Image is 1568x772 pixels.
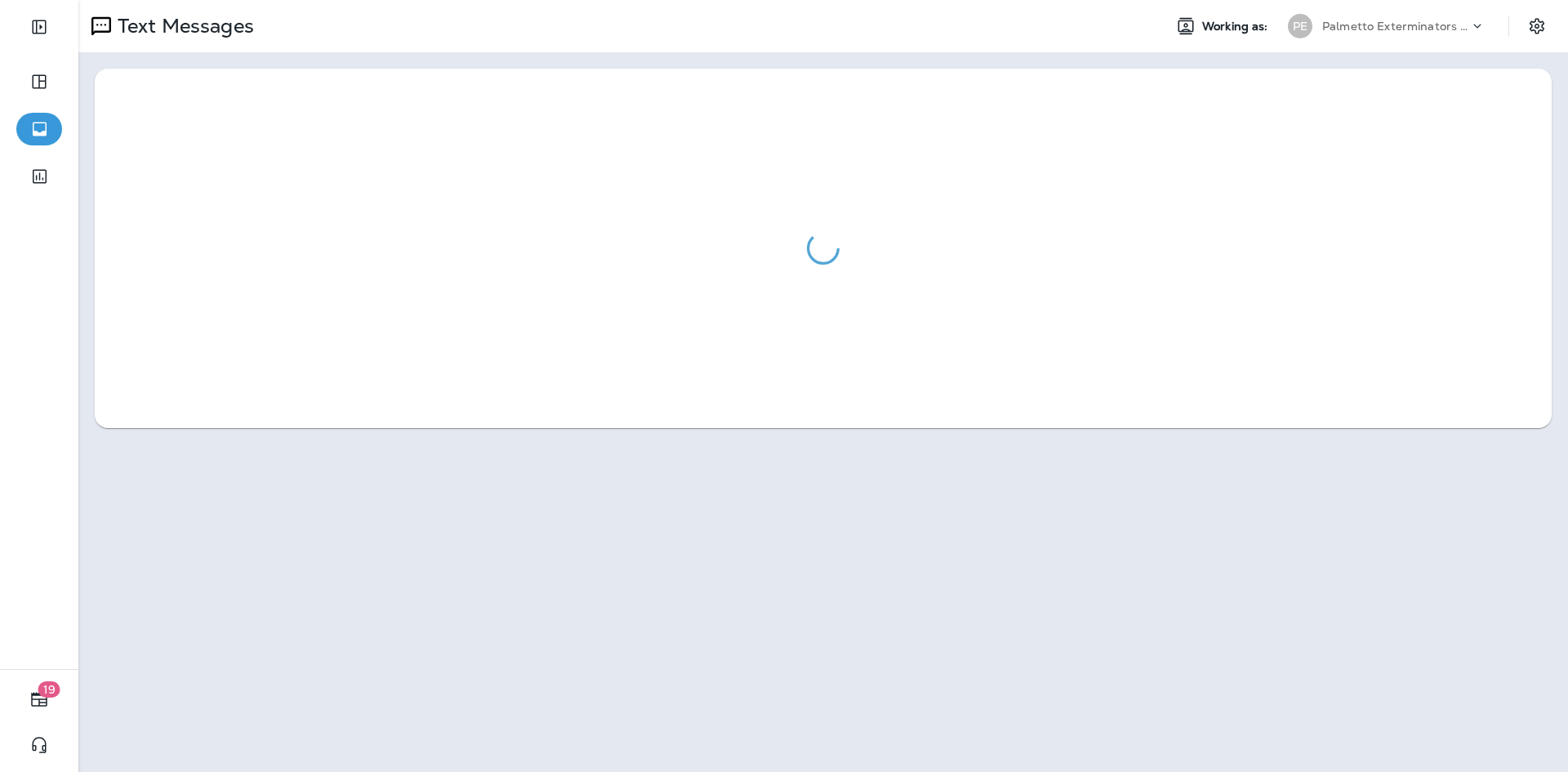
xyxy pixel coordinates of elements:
span: Working as: [1202,20,1272,33]
button: 19 [16,683,62,716]
button: Settings [1522,11,1552,41]
span: 19 [38,681,60,698]
p: Text Messages [111,14,254,38]
div: PE [1288,14,1312,38]
button: Expand Sidebar [16,11,62,43]
p: Palmetto Exterminators LLC [1322,20,1469,33]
